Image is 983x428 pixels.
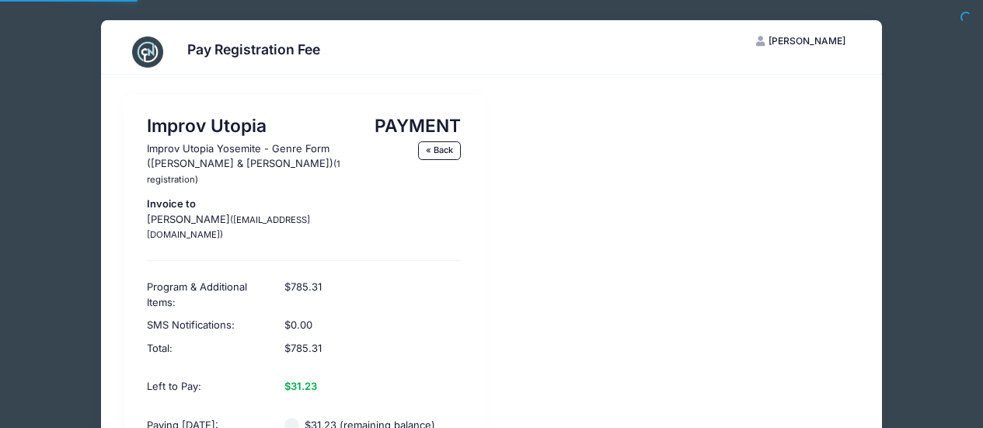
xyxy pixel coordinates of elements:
a: « Back [418,141,462,160]
p: [PERSON_NAME] [147,197,351,242]
div: Program & Additional Items: [139,268,277,314]
div: Total: [139,337,277,368]
div: $785.31 [277,337,469,368]
h1: PAYMENT [367,115,462,136]
div: SMS Notifications: [139,314,277,337]
div: $0.00 [277,314,469,337]
div: Left to Pay: [139,367,277,406]
img: CampNetwork [132,37,163,68]
h3: Pay Registration Fee [187,41,320,57]
b: Improv Utopia [147,115,267,136]
div: $785.31 [277,268,469,314]
span: [PERSON_NAME] [769,35,845,47]
small: (1 registration) [147,158,340,185]
strong: $31.23 [284,380,317,392]
strong: Invoice to [147,197,196,210]
button: [PERSON_NAME] [743,28,859,54]
p: Improv Utopia Yosemite - Genre Form ([PERSON_NAME] & [PERSON_NAME]) [147,141,351,187]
